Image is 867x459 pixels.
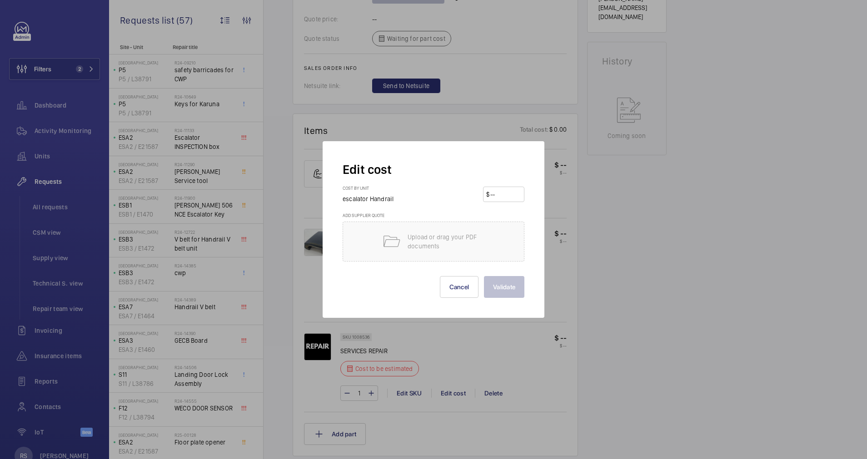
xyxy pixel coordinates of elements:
[440,276,479,298] button: Cancel
[489,187,521,202] input: --
[343,195,394,202] span: escalator Handrail
[408,232,485,251] p: Upload or drag your PDF documents
[486,190,489,199] div: $
[343,185,403,194] h3: Cost by unit
[484,276,524,298] button: Validate
[343,212,524,222] h3: Add supplier quote
[343,161,524,178] h2: Edit cost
